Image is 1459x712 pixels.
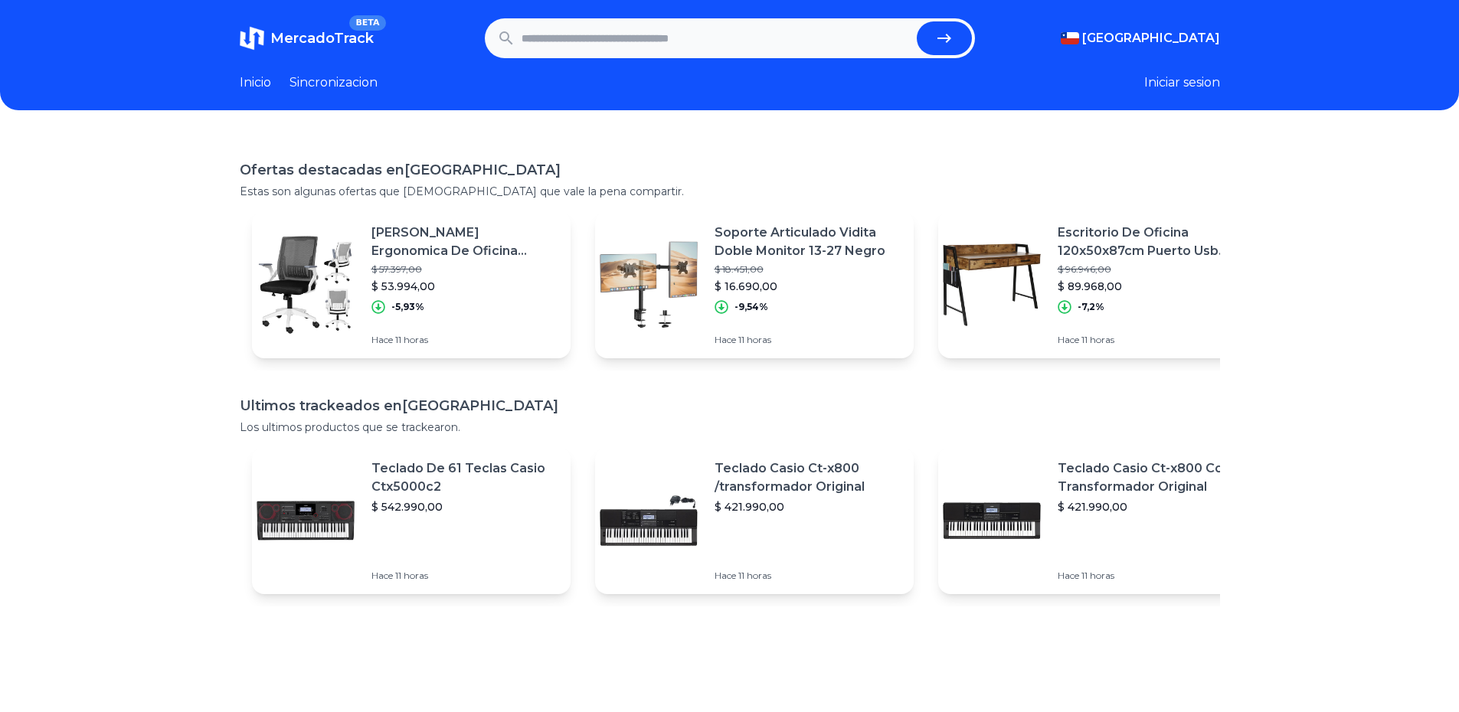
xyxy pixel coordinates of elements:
img: Featured image [252,231,359,338]
p: Teclado Casio Ct-x800 Con Transformador Original [1058,459,1245,496]
p: $ 96.946,00 [1058,263,1245,276]
img: Featured image [595,231,702,338]
p: $ 421.990,00 [1058,499,1245,514]
p: -7,2% [1078,301,1104,313]
span: BETA [349,15,385,31]
p: Hace 11 horas [1058,334,1245,346]
p: $ 53.994,00 [371,279,558,294]
p: $ 542.990,00 [371,499,558,514]
p: Hace 11 horas [1058,570,1245,582]
p: -5,93% [391,301,424,313]
img: Featured image [595,467,702,574]
a: Featured imageTeclado Casio Ct-x800 Con Transformador Original$ 421.990,00Hace 11 horas [938,447,1257,594]
a: MercadoTrackBETA [240,26,374,51]
p: Teclado Casio Ct-x800 /transformador Original [715,459,901,496]
p: $ 16.690,00 [715,279,901,294]
img: Featured image [938,231,1045,338]
img: Chile [1061,32,1079,44]
button: Iniciar sesion [1144,73,1220,92]
p: Hace 11 horas [715,334,901,346]
span: MercadoTrack [270,30,374,47]
p: Teclado De 61 Teclas Casio Ctx5000c2 [371,459,558,496]
h1: Ultimos trackeados en [GEOGRAPHIC_DATA] [240,395,1220,416]
a: Featured imageTeclado De 61 Teclas Casio Ctx5000c2$ 542.990,00Hace 11 horas [252,447,571,594]
p: $ 57.397,00 [371,263,558,276]
p: $ 18.451,00 [715,263,901,276]
p: Hace 11 horas [371,570,558,582]
a: Featured imageTeclado Casio Ct-x800 /transformador Original$ 421.990,00Hace 11 horas [595,447,914,594]
p: [PERSON_NAME] Ergonomica De Oficina Escritorio Ejecutiva Látex [371,224,558,260]
p: Hace 11 horas [715,570,901,582]
img: MercadoTrack [240,26,264,51]
a: Inicio [240,73,271,92]
p: Estas son algunas ofertas que [DEMOGRAPHIC_DATA] que vale la pena compartir. [240,184,1220,199]
a: Featured image[PERSON_NAME] Ergonomica De Oficina Escritorio Ejecutiva Látex$ 57.397,00$ 53.994,0... [252,211,571,358]
p: Soporte Articulado Vidita Doble Monitor 13-27 Negro [715,224,901,260]
p: $ 421.990,00 [715,499,901,514]
p: Escritorio De Oficina 120x50x87cm Puerto Usb Bolsillo Gancho [1058,224,1245,260]
p: Los ultimos productos que se trackearon. [240,420,1220,435]
a: Sincronizacion [290,73,378,92]
span: [GEOGRAPHIC_DATA] [1082,29,1220,47]
a: Featured imageSoporte Articulado Vidita Doble Monitor 13-27 Negro$ 18.451,00$ 16.690,00-9,54%Hace... [595,211,914,358]
p: $ 89.968,00 [1058,279,1245,294]
img: Featured image [938,467,1045,574]
p: Hace 11 horas [371,334,558,346]
a: Featured imageEscritorio De Oficina 120x50x87cm Puerto Usb Bolsillo Gancho$ 96.946,00$ 89.968,00-... [938,211,1257,358]
button: [GEOGRAPHIC_DATA] [1061,29,1220,47]
h1: Ofertas destacadas en [GEOGRAPHIC_DATA] [240,159,1220,181]
p: -9,54% [734,301,768,313]
img: Featured image [252,467,359,574]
